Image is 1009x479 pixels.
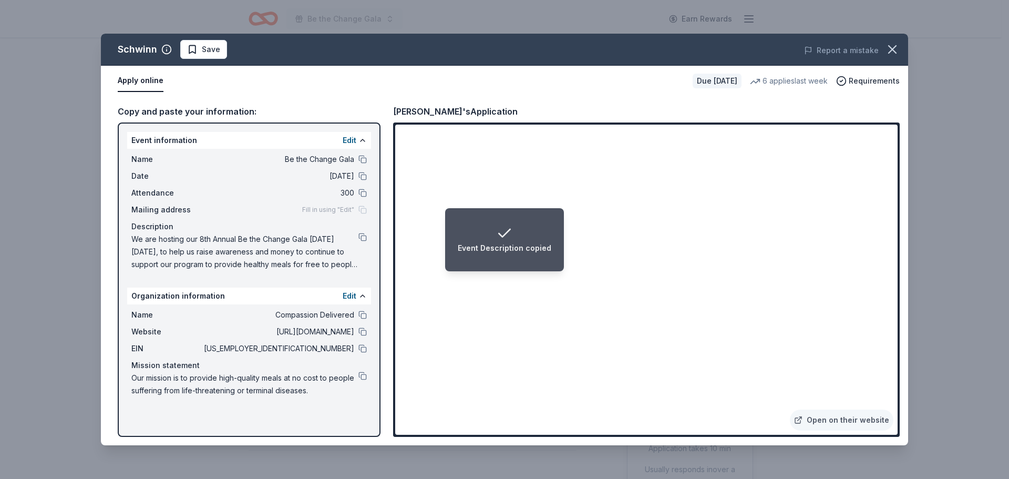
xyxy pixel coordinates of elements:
[343,290,356,302] button: Edit
[849,75,900,87] span: Requirements
[131,342,202,355] span: EIN
[131,220,367,233] div: Description
[131,170,202,182] span: Date
[202,43,220,56] span: Save
[790,410,893,431] a: Open on their website
[804,44,879,57] button: Report a mistake
[131,233,358,271] span: We are hosting our 8th Annual Be the Change Gala [DATE][DATE], to help us raise awareness and mon...
[131,325,202,338] span: Website
[693,74,742,88] div: Due [DATE]
[202,170,354,182] span: [DATE]
[131,372,358,397] span: Our mission is to provide high-quality meals at no cost to people suffering from life-threatening...
[202,187,354,199] span: 300
[202,153,354,166] span: Be the Change Gala
[202,342,354,355] span: [US_EMPLOYER_IDENTIFICATION_NUMBER]
[458,242,551,254] div: Event Description copied
[393,105,518,118] div: [PERSON_NAME]'s Application
[180,40,227,59] button: Save
[127,132,371,149] div: Event information
[127,288,371,304] div: Organization information
[202,325,354,338] span: [URL][DOMAIN_NAME]
[131,203,202,216] span: Mailing address
[131,187,202,199] span: Attendance
[131,309,202,321] span: Name
[118,41,157,58] div: Schwinn
[836,75,900,87] button: Requirements
[750,75,828,87] div: 6 applies last week
[118,70,163,92] button: Apply online
[202,309,354,321] span: Compassion Delivered
[131,359,367,372] div: Mission statement
[131,153,202,166] span: Name
[343,134,356,147] button: Edit
[118,105,380,118] div: Copy and paste your information:
[302,206,354,214] span: Fill in using "Edit"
